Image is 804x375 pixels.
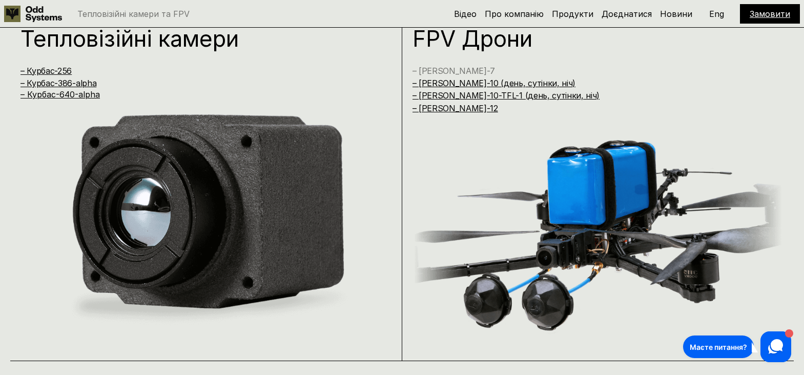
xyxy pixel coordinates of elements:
[681,329,794,365] iframe: HelpCrunch
[750,9,790,19] a: Замовити
[20,27,369,50] h1: Тепловізійні камери
[485,9,544,19] a: Про компанію
[20,66,72,76] a: – Курбас-256
[20,78,96,88] a: – Курбас-386-alpha
[413,103,498,113] a: – [PERSON_NAME]-12
[413,78,576,88] a: – [PERSON_NAME]-10 (день, сутінки, ніч)
[413,66,496,76] a: – [PERSON_NAME]-7
[20,89,100,100] a: – Курбас-640-alpha
[552,9,593,19] a: Продукти
[413,90,600,101] a: – [PERSON_NAME]-10-TFL-1 (день, сутінки, ніч)
[709,10,724,18] p: Eng
[413,27,761,50] h1: FPV Дрони
[602,9,652,19] a: Доєднатися
[454,9,477,19] a: Відео
[660,9,692,19] a: Новини
[77,10,190,18] p: Тепловізійні камери та FPV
